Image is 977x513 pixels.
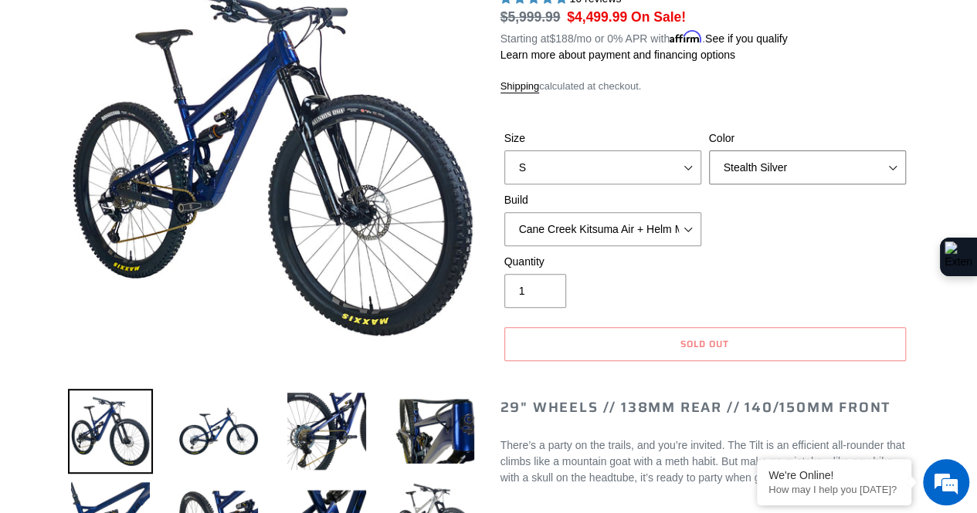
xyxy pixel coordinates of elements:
span: Affirm [670,30,702,43]
div: We're Online! [768,469,900,481]
span: $4,499.99 [567,9,627,25]
a: Learn more about payment and financing options [500,49,735,61]
img: Load image into Gallery viewer, TILT - Complete Bike [176,389,261,474]
a: Shipping [500,80,540,93]
h2: 29" Wheels // 138mm Rear // 140/150mm Front [500,400,910,417]
p: There’s a party on the trails, and you’re invited. The Tilt is an efficient all-rounder that clim... [500,437,910,486]
img: Load image into Gallery viewer, TILT - Complete Bike [284,389,369,474]
label: Build [504,192,701,208]
img: Load image into Gallery viewer, TILT - Complete Bike [392,389,477,474]
label: Color [709,130,906,147]
p: How may I help you today? [768,484,900,495]
label: Size [504,130,701,147]
s: $5,999.99 [500,9,561,25]
span: Sold out [680,336,729,351]
label: Quantity [504,254,701,270]
img: Load image into Gallery viewer, TILT - Complete Bike [68,389,153,474]
a: See if you qualify - Learn more about Affirm Financing (opens in modal) [705,32,788,45]
span: On Sale! [631,7,686,27]
button: Sold out [504,327,906,361]
p: Starting at /mo or 0% APR with . [500,27,788,47]
span: $188 [549,32,573,45]
img: Extension Icon [945,241,972,272]
div: calculated at checkout. [500,79,910,94]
